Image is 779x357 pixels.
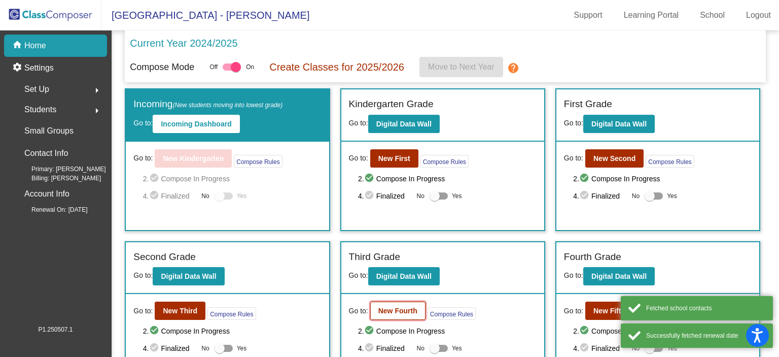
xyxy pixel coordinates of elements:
[246,62,254,72] span: On
[101,7,309,23] span: [GEOGRAPHIC_DATA] - [PERSON_NAME]
[237,190,247,202] span: Yes
[579,173,591,185] mat-icon: check_circle
[417,344,424,353] span: No
[234,155,282,168] button: Compose Rules
[12,40,24,52] mat-icon: home
[358,325,537,337] span: 2. Compose In Progress
[428,307,476,320] button: Compose Rules
[358,190,412,202] span: 4. Finalized
[428,62,494,71] span: Move to Next Year
[585,149,644,168] button: New Second
[378,154,410,163] b: New First
[143,190,197,202] span: 4. Finalized
[153,115,239,133] button: Incoming Dashboard
[579,325,591,337] mat-icon: check_circle
[417,191,424,201] span: No
[201,191,209,201] span: No
[130,36,237,51] p: Current Year 2024/2025
[646,304,765,313] div: Fetched school contacts
[358,173,537,185] span: 2. Compose In Progress
[161,272,216,280] b: Digital Data Wall
[591,272,647,280] b: Digital Data Wall
[24,124,74,138] p: Small Groups
[133,153,153,164] span: Go to:
[564,271,583,279] span: Go to:
[585,302,633,320] button: New Fifth
[564,250,621,265] label: Fourth Grade
[15,165,106,174] span: Primary: [PERSON_NAME]
[149,173,161,185] mat-icon: check_circle
[91,105,103,117] mat-icon: arrow_right
[632,344,640,353] span: No
[667,342,677,354] span: Yes
[133,306,153,316] span: Go to:
[349,153,368,164] span: Go to:
[24,40,46,52] p: Home
[646,331,765,340] div: Successfully fetched renewal date
[201,344,209,353] span: No
[692,7,733,23] a: School
[573,342,627,354] span: 4. Finalized
[143,173,322,185] span: 2. Compose In Progress
[376,120,432,128] b: Digital Data Wall
[161,120,231,128] b: Incoming Dashboard
[507,62,519,74] mat-icon: help
[616,7,687,23] a: Learning Portal
[163,154,224,163] b: New Kindergarten
[155,302,205,320] button: New Third
[349,119,368,127] span: Go to:
[452,190,462,202] span: Yes
[358,342,412,354] span: 4. Finalized
[591,120,647,128] b: Digital Data Wall
[349,97,434,112] label: Kindergarten Grade
[564,119,583,127] span: Go to:
[364,342,376,354] mat-icon: check_circle
[566,7,611,23] a: Support
[24,103,56,117] span: Students
[583,115,655,133] button: Digital Data Wall
[452,342,462,354] span: Yes
[370,149,418,168] button: New First
[209,62,218,72] span: Off
[583,267,655,285] button: Digital Data Wall
[130,60,194,74] p: Compose Mode
[149,325,161,337] mat-icon: check_circle
[420,155,469,168] button: Compose Rules
[564,97,612,112] label: First Grade
[24,146,68,160] p: Contact Info
[153,267,224,285] button: Digital Data Wall
[349,306,368,316] span: Go to:
[573,325,752,337] span: 2. Compose In Progress
[738,7,779,23] a: Logout
[133,119,153,127] span: Go to:
[172,102,282,109] span: (New students moving into lowest grade)
[269,59,404,75] p: Create Classes for 2025/2026
[349,250,400,265] label: Third Grade
[15,174,101,183] span: Billing: [PERSON_NAME]
[646,155,694,168] button: Compose Rules
[163,307,197,315] b: New Third
[364,325,376,337] mat-icon: check_circle
[349,271,368,279] span: Go to:
[91,84,103,96] mat-icon: arrow_right
[368,115,440,133] button: Digital Data Wall
[378,307,417,315] b: New Fourth
[364,173,376,185] mat-icon: check_circle
[364,190,376,202] mat-icon: check_circle
[155,149,232,168] button: New Kindergarten
[419,57,503,77] button: Move to Next Year
[143,325,322,337] span: 2. Compose In Progress
[237,342,247,354] span: Yes
[579,342,591,354] mat-icon: check_circle
[573,173,752,185] span: 2. Compose In Progress
[15,205,87,214] span: Renewal On: [DATE]
[632,191,640,201] span: No
[593,154,635,163] b: New Second
[370,302,426,320] button: New Fourth
[133,250,196,265] label: Second Grade
[593,307,625,315] b: New Fifth
[149,342,161,354] mat-icon: check_circle
[376,272,432,280] b: Digital Data Wall
[133,97,282,112] label: Incoming
[564,153,583,164] span: Go to:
